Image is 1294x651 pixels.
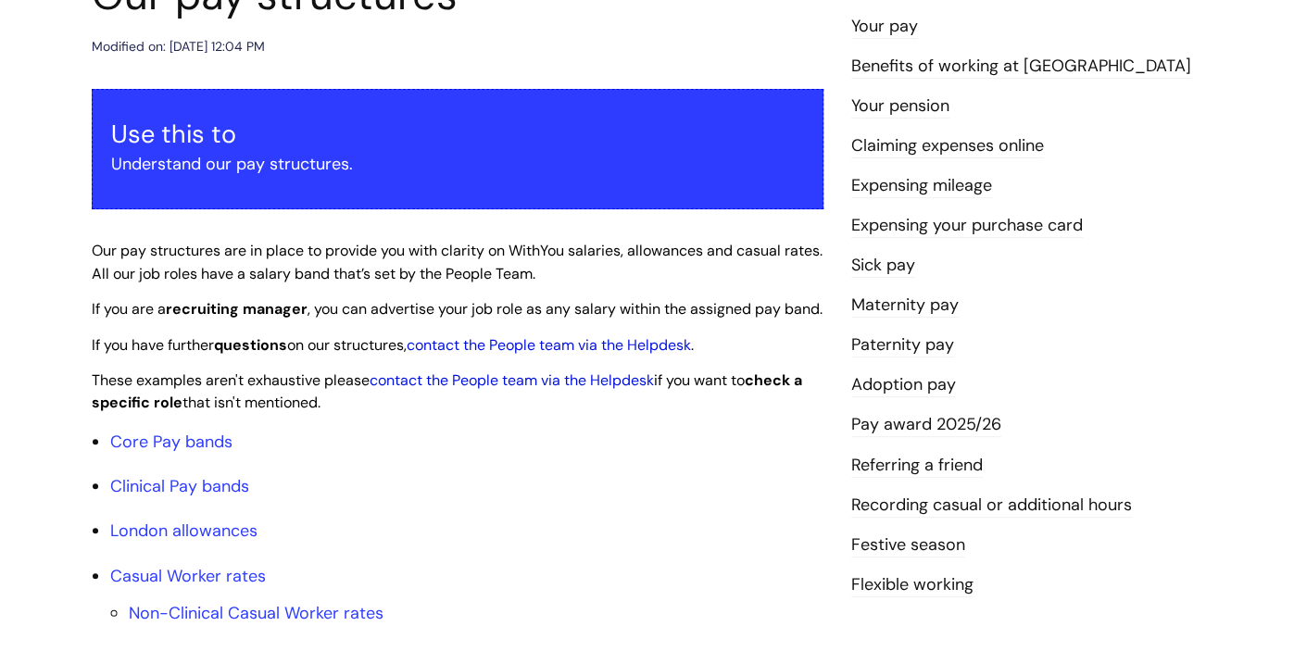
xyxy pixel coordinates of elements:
a: contact the People team via the Helpdesk [370,370,654,390]
a: Sick pay [851,254,915,278]
a: Benefits of working at [GEOGRAPHIC_DATA] [851,55,1191,79]
a: Clinical Pay bands [110,475,249,497]
a: Your pay [851,15,918,39]
a: Maternity pay [851,294,959,318]
a: Core Pay bands [110,431,232,453]
a: Recording casual or additional hours [851,494,1132,518]
h3: Use this to [111,119,804,149]
div: Modified on: [DATE] 12:04 PM [92,35,265,58]
strong: questions [214,335,287,355]
span: If you have further on our structures, . [92,335,694,355]
a: Expensing mileage [851,174,992,198]
a: Referring a friend [851,454,983,478]
a: Casual Worker rates [110,565,266,587]
a: contact the People team via the Helpdesk [407,335,691,355]
a: Expensing your purchase card [851,214,1083,238]
a: Pay award 2025/26 [851,413,1001,437]
a: Adoption pay [851,373,956,397]
a: Flexible working [851,573,974,597]
a: Paternity pay [851,333,954,357]
span: If you are a , you can advertise your job role as any salary within the assigned pay band. [92,299,823,319]
a: Festive season [851,533,965,557]
a: Non-Clinical Casual Worker rates [129,602,383,624]
span: Our pay structures are in place to provide you with clarity on WithYou salaries, allowances and c... [92,241,823,283]
p: Understand our pay structures. [111,149,804,179]
strong: recruiting manager [166,299,308,319]
a: Claiming expenses online [851,134,1044,158]
a: Your pension [851,94,949,119]
span: These examples aren't exhaustive please if you want to that isn't mentioned. [92,370,802,413]
a: London allowances [110,520,258,542]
